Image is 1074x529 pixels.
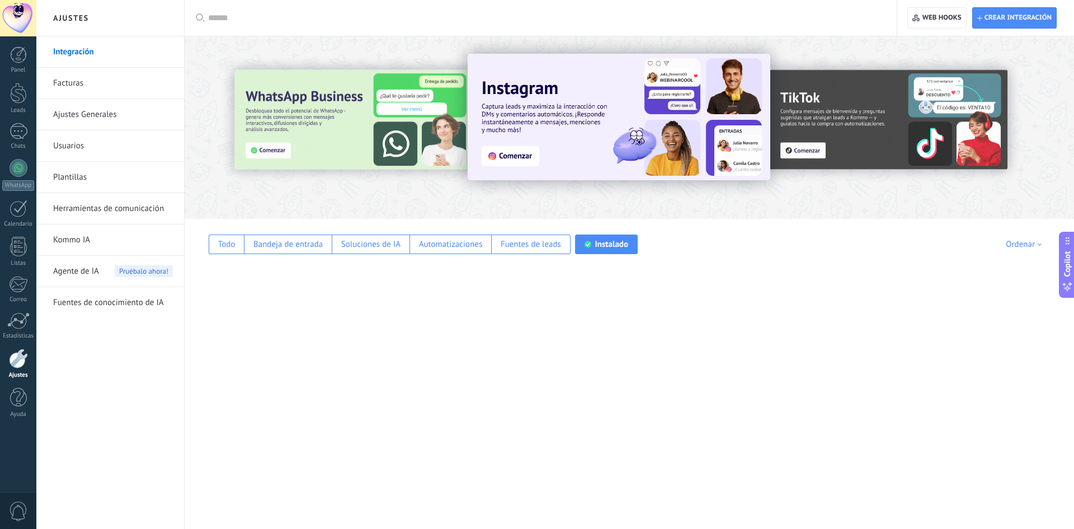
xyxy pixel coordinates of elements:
div: Bandeja de entrada [253,239,323,250]
li: Fuentes de conocimiento de IA [36,287,184,318]
div: Panel [2,67,35,74]
a: Facturas [53,68,173,99]
div: Ordenar [1006,239,1045,250]
div: Instalado [595,239,628,250]
span: Pruébalo ahora! [115,265,173,277]
div: Estadísticas [2,333,35,340]
span: Agente de IA [53,256,99,287]
li: Herramientas de comunicación [36,193,184,224]
img: Slide 3 [234,70,473,170]
li: Usuarios [36,130,184,162]
img: Slide 2 [769,70,1007,170]
li: Integración [36,36,184,68]
a: Usuarios [53,130,173,162]
div: Soluciones de IA [341,239,401,250]
div: Chats [2,143,35,150]
a: Integración [53,36,173,68]
div: Ayuda [2,411,35,418]
button: Web hooks [907,7,966,29]
img: Slide 1 [468,54,770,180]
div: WhatsApp [2,180,34,191]
div: Correo [2,296,35,303]
div: Leads [2,107,35,114]
div: Todo [218,239,235,250]
a: Plantillas [53,162,173,193]
li: Facturas [36,68,184,99]
span: Crear integración [984,13,1052,22]
div: Automatizaciones [419,239,483,250]
li: Ajustes Generales [36,99,184,130]
div: Calendario [2,221,35,228]
a: Agente de IAPruébalo ahora! [53,256,173,287]
button: Crear integración [972,7,1057,29]
span: Web hooks [922,13,962,22]
div: Fuentes de leads [501,239,561,250]
a: Fuentes de conocimiento de IA [53,287,173,319]
a: Kommo IA [53,224,173,256]
div: Ajustes [2,372,35,379]
a: Ajustes Generales [53,99,173,130]
li: Agente de IA [36,256,184,287]
span: Copilot [1062,251,1073,277]
li: Plantillas [36,162,184,193]
div: Listas [2,260,35,267]
li: Kommo IA [36,224,184,256]
a: Herramientas de comunicación [53,193,173,224]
